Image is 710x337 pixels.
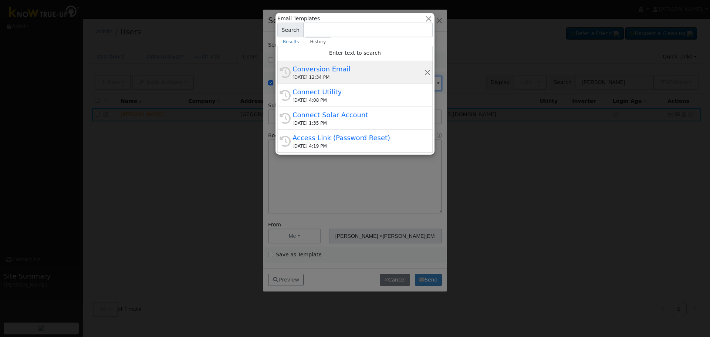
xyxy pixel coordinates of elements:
div: [DATE] 4:19 PM [293,143,424,149]
span: Enter text to search [329,50,381,56]
div: Conversion Email [293,64,424,74]
div: [DATE] 4:08 PM [293,97,424,104]
i: History [280,90,291,101]
a: History [305,37,332,46]
i: History [280,136,291,147]
a: Results [277,37,305,46]
div: [DATE] 12:34 PM [293,74,424,81]
i: History [280,67,291,78]
span: Email Templates [277,15,320,23]
div: Connect Utility [293,87,424,97]
i: History [280,113,291,124]
div: Connect Solar Account [293,110,424,120]
span: Search [277,23,304,37]
div: [DATE] 1:35 PM [293,120,424,127]
button: Remove this history [424,68,431,76]
div: Access Link (Password Reset) [293,133,424,143]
